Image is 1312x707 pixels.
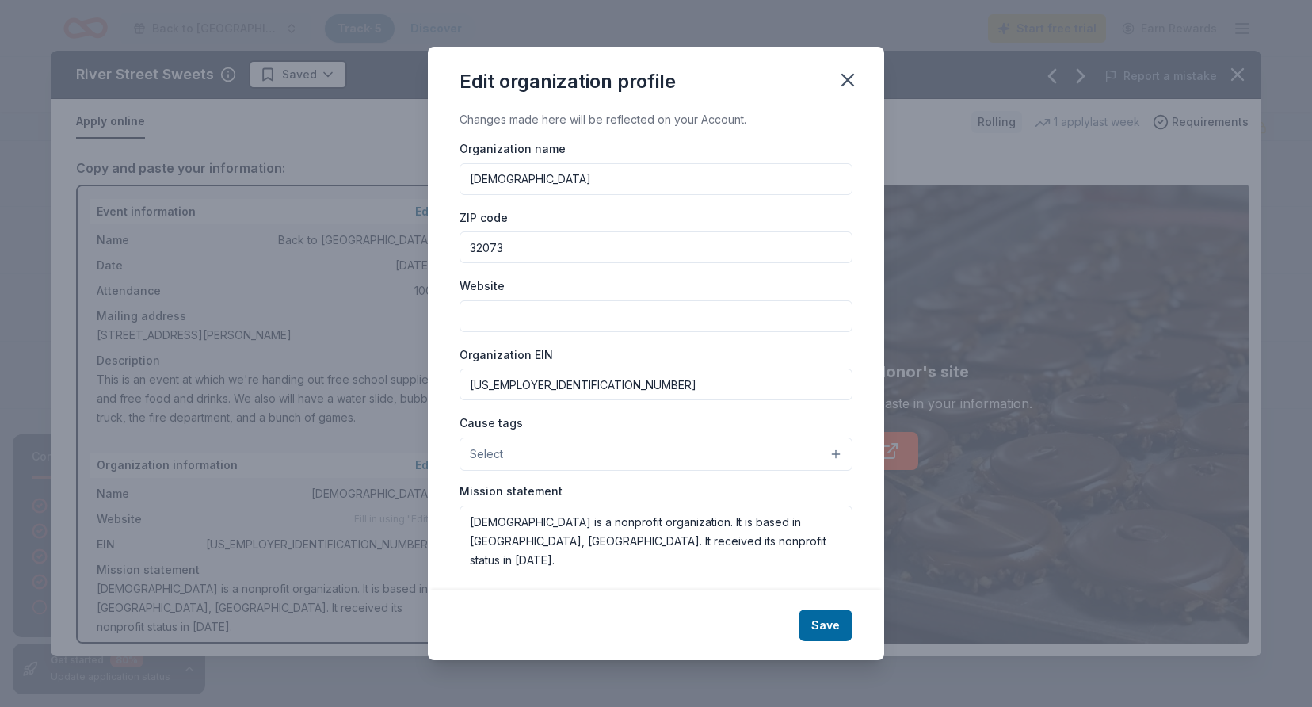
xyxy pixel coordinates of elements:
[460,110,852,129] div: Changes made here will be reflected on your Account.
[460,210,508,226] label: ZIP code
[460,141,566,157] label: Organization name
[460,347,553,363] label: Organization EIN
[799,610,852,641] button: Save
[460,483,563,499] label: Mission statement
[460,231,852,263] input: 12345 (U.S. only)
[460,369,852,400] input: 12-3456789
[460,506,852,615] textarea: [DEMOGRAPHIC_DATA] is a nonprofit organization. It is based in [GEOGRAPHIC_DATA], [GEOGRAPHIC_DAT...
[460,438,852,471] button: Select
[460,69,676,94] div: Edit organization profile
[470,445,503,464] span: Select
[460,278,505,294] label: Website
[460,415,523,431] label: Cause tags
